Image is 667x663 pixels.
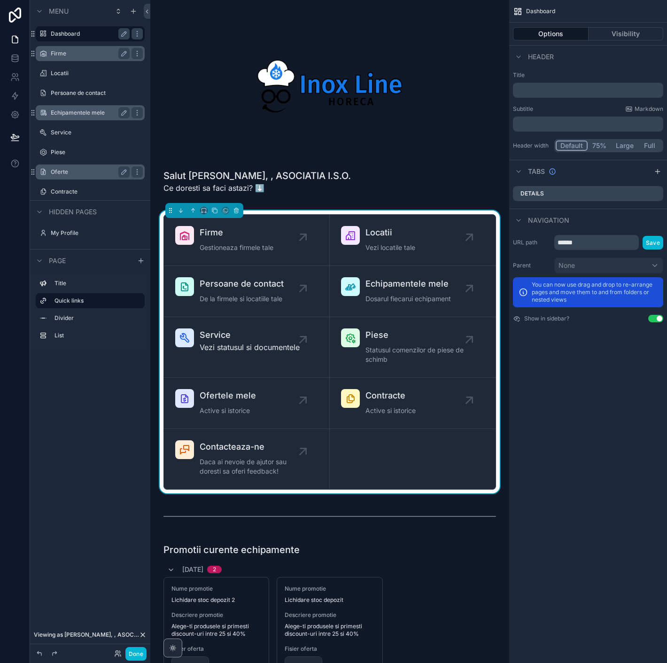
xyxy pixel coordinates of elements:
button: None [554,257,663,273]
a: Echipamentele meleDosarul fiecarui echipament [330,266,496,317]
button: Large [612,140,638,151]
span: Ofertele mele [200,389,256,402]
a: ServiceVezi statusul si documentele [164,317,330,378]
span: Page [49,256,66,265]
label: Persoane de contact [51,89,143,97]
a: Markdown [625,105,663,113]
span: Viewing as [PERSON_NAME], , ASOCIATIA I.S.O. [34,631,139,639]
span: Contracte [365,389,416,402]
span: Dosarul fiecarui echipament [365,294,451,304]
div: scrollable content [30,272,150,352]
span: Tabs [528,167,545,176]
span: Statusul comenzilor de piese de schimb [365,345,469,364]
label: Header width [513,142,551,149]
span: Navigation [528,216,569,225]
button: Full [638,140,662,151]
div: scrollable content [513,83,663,98]
a: Persoane de contactDe la firmele si locatiile tale [164,266,330,317]
label: Title [513,71,663,79]
a: ContracteActive si istorice [330,378,496,429]
label: Details [520,190,544,197]
button: 75% [588,140,612,151]
span: Echipamentele mele [365,277,451,290]
p: You can now use drag and drop to re-arrange pages and move them to and from folders or nested views [532,281,658,304]
a: LocatiiVezi locatile tale [330,215,496,266]
span: Menu [49,7,69,16]
span: Gestioneaza firmele tale [200,243,273,252]
label: Dashboard [51,30,126,38]
span: Contacteaza-ne [200,440,303,453]
button: Options [513,27,589,40]
span: Daca ai nevoie de ajutor sau doresti sa oferi feedback! [200,457,303,476]
label: Show in sidebar? [524,315,569,322]
p: Vezi statusul si documentele [200,342,300,353]
button: Visibility [589,27,664,40]
span: Persoane de contact [200,277,284,290]
label: Title [54,280,141,287]
label: Firme [51,50,126,57]
button: Done [125,647,147,661]
label: Piese [51,148,143,156]
span: Firme [200,226,273,239]
span: None [558,261,575,270]
span: Active si istorice [365,406,416,415]
span: Piese [365,328,469,342]
button: Default [556,140,588,151]
span: Hidden pages [49,207,97,217]
span: De la firmele si locatiile tale [200,294,284,304]
label: Contracte [51,188,143,195]
a: Contacteaza-neDaca ai nevoie de ajutor sau doresti sa oferi feedback! [164,429,330,489]
span: Service [200,328,300,342]
a: PieseStatusul comenzilor de piese de schimb [330,317,496,378]
span: Vezi locatile tale [365,243,415,252]
label: Service [51,129,143,136]
button: Save [643,236,663,250]
span: Markdown [635,105,663,113]
label: My Profile [51,229,143,237]
label: List [54,332,141,339]
span: Header [528,52,554,62]
label: Echipamentele mele [51,109,126,117]
label: URL path [513,239,551,246]
span: Dashboard [526,8,555,15]
a: Ofertele meleActive si istorice [164,378,330,429]
span: Locatii [365,226,415,239]
label: Locatii [51,70,143,77]
span: Active si istorice [200,406,256,415]
label: Quick links [54,297,137,304]
label: Divider [54,314,141,322]
label: Oferte [51,168,126,176]
label: Subtitle [513,105,533,113]
div: scrollable content [513,117,663,132]
a: FirmeGestioneaza firmele tale [164,215,330,266]
label: Parent [513,262,551,269]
